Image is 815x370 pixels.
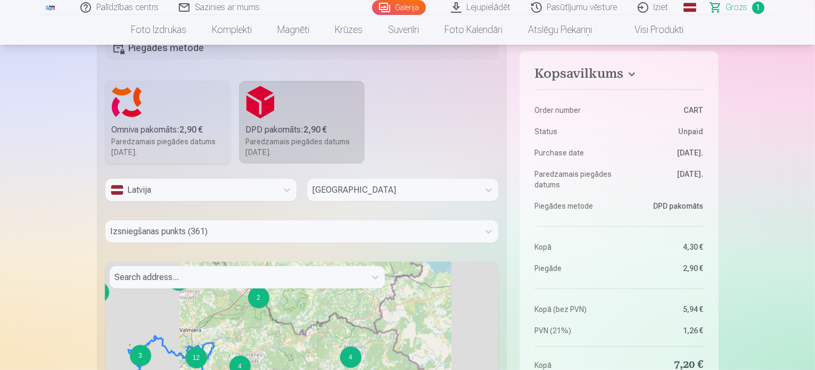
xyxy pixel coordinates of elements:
img: Marker [129,264,146,289]
dt: Kopā (bez PVN) [534,304,614,315]
a: Foto kalendāri [432,15,516,45]
div: 4 [229,355,230,356]
dd: 4,30 € [624,242,704,252]
div: 3 [130,345,151,366]
div: 4 [340,347,361,368]
div: Latvija [111,184,272,196]
a: Foto izdrukas [119,15,200,45]
dt: Kopā [534,242,614,252]
h5: Piegādes metode [105,36,499,60]
b: 2,90 € [180,125,203,135]
button: Kopsavilkums [534,66,703,85]
div: Omniva pakomāts : [112,124,225,136]
b: 2,90 € [303,125,327,135]
img: /fa1 [45,4,56,11]
span: Grozs [726,1,748,14]
div: 2 [248,287,269,308]
dd: 5,94 € [624,304,704,315]
dd: [DATE]. [624,147,704,158]
dt: Paredzamais piegādes datums [534,169,614,190]
div: Paredzamais piegādes datums [DATE]. [112,136,225,158]
dt: Status [534,126,614,137]
a: Krūzes [323,15,376,45]
span: Unpaid [679,126,704,137]
a: Komplekti [200,15,265,45]
div: 3 [129,344,130,346]
a: Suvenīri [376,15,432,45]
div: 12 [185,347,186,348]
dd: DPD pakomāts [624,201,704,211]
dt: PVN (21%) [534,325,614,336]
a: Visi produkti [605,15,697,45]
dd: CART [624,105,704,116]
div: DPD pakomāts : [245,124,358,136]
dt: Purchase date [534,147,614,158]
div: 12 [186,347,207,368]
a: Atslēgu piekariņi [516,15,605,45]
a: Magnēti [265,15,323,45]
dt: Piegāde [534,263,614,274]
dd: 2,90 € [624,263,704,274]
dd: 1,26 € [624,325,704,336]
dd: [DATE]. [624,169,704,190]
dt: Piegādes metode [534,201,614,211]
dt: Order number [534,105,614,116]
div: Paredzamais piegādes datums [DATE]. [245,136,358,158]
div: 4 [340,346,341,347]
span: 1 [752,2,764,14]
